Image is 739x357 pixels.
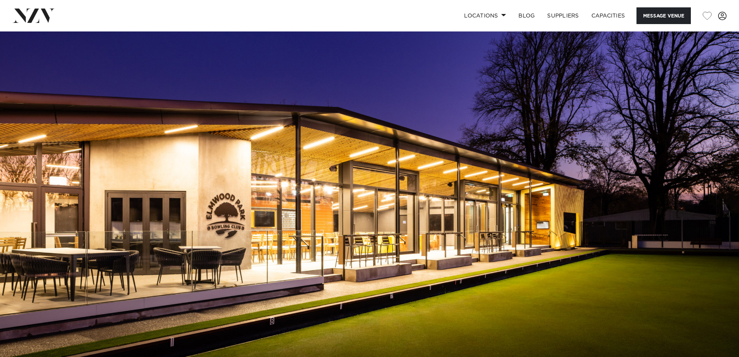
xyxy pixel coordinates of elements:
button: Message Venue [636,7,691,24]
a: BLOG [512,7,541,24]
a: SUPPLIERS [541,7,585,24]
img: nzv-logo.png [12,9,55,23]
a: Locations [458,7,512,24]
a: Capacities [585,7,631,24]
